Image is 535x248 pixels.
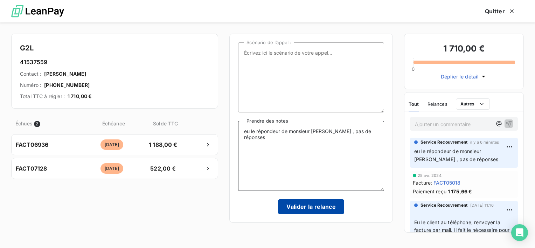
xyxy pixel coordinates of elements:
[100,139,123,150] span: [DATE]
[20,70,41,77] span: Contact :
[470,140,499,144] span: il y a 6 minutes
[413,188,446,195] span: Paiement reçu
[238,121,384,191] textarea: eu le répondeur de monsieur [PERSON_NAME] , pas de réponses
[100,163,123,174] span: [DATE]
[413,179,432,186] span: Facture :
[81,120,146,127] span: Échéance
[145,140,181,149] span: 1 188,00 €
[418,173,442,178] span: 25 avr. 2024
[477,4,524,19] button: Quitter
[20,82,41,89] span: Numéro :
[413,42,515,56] h3: 1 710,00 €
[68,93,92,100] span: 1 710,00 €
[16,164,47,173] span: FACT07128
[147,120,184,127] span: Solde TTC
[456,98,490,110] button: Autres
[278,199,344,214] button: Valider la relance
[470,203,494,207] span: [DATE] 11:16
[20,42,209,54] h4: G2L
[20,93,65,100] span: Total TTC à régler :
[16,140,48,149] span: FACT06936
[412,66,415,72] span: 0
[44,82,90,89] span: [PHONE_NUMBER]
[439,73,489,81] button: Déplier le détail
[145,164,181,173] span: 522,00 €
[44,70,86,77] span: [PERSON_NAME]
[448,188,472,195] span: 1 175,66 €
[34,121,40,127] span: 2
[11,2,64,21] img: logo LeanPay
[15,120,33,127] span: Échues
[428,101,447,107] span: Relances
[20,58,209,66] h6: 41537559
[511,224,528,241] div: Open Intercom Messenger
[421,139,467,145] span: Service Recouvrement
[433,179,460,186] span: FACT05018
[421,202,467,208] span: Service Recouvrement
[414,148,499,162] span: eu le répondeur de monsieur [PERSON_NAME] , pas de réponses
[409,101,419,107] span: Tout
[441,73,479,80] span: Déplier le détail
